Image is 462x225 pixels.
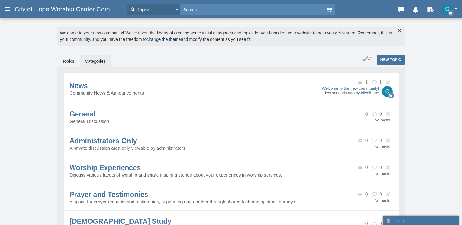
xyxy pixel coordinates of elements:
[377,55,405,65] a: New Topic
[147,37,181,42] a: change the theme
[57,27,405,46] div: Welcome to your new community! We've taken the liberty of creating some initial categories and to...
[365,165,368,170] span: 0
[379,138,382,144] span: 0
[442,4,453,15] img: IAAAAASUVORK5CYII=
[365,80,368,85] span: 1
[379,165,382,170] span: 0
[80,55,111,68] a: Categories
[365,138,368,144] span: 0
[365,111,368,117] span: 0
[380,58,401,62] span: New Topic
[70,191,148,198] a: Prayer and Testimonies
[70,164,141,172] a: Worship Experiences
[70,82,88,90] a: News
[127,4,180,15] button: Topics
[322,91,355,95] time: a few seconds ago
[382,86,393,97] img: IAAAAASUVORK5CYII=
[57,55,79,68] a: Topics
[322,86,379,91] a: Welcome to the new community!
[14,4,124,15] a: City of Hope Worship Center Community
[180,4,326,15] input: Search
[379,80,382,85] span: 1
[361,91,379,95] a: cityofhope
[70,110,96,118] a: General
[70,137,137,145] a: Administrators Only
[14,5,124,13] span: City of Hope Worship Center Community
[365,192,368,197] span: 0
[379,192,382,197] span: 0
[136,6,150,13] span: Topics
[379,111,382,117] span: 0
[386,217,456,223] div: Loading...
